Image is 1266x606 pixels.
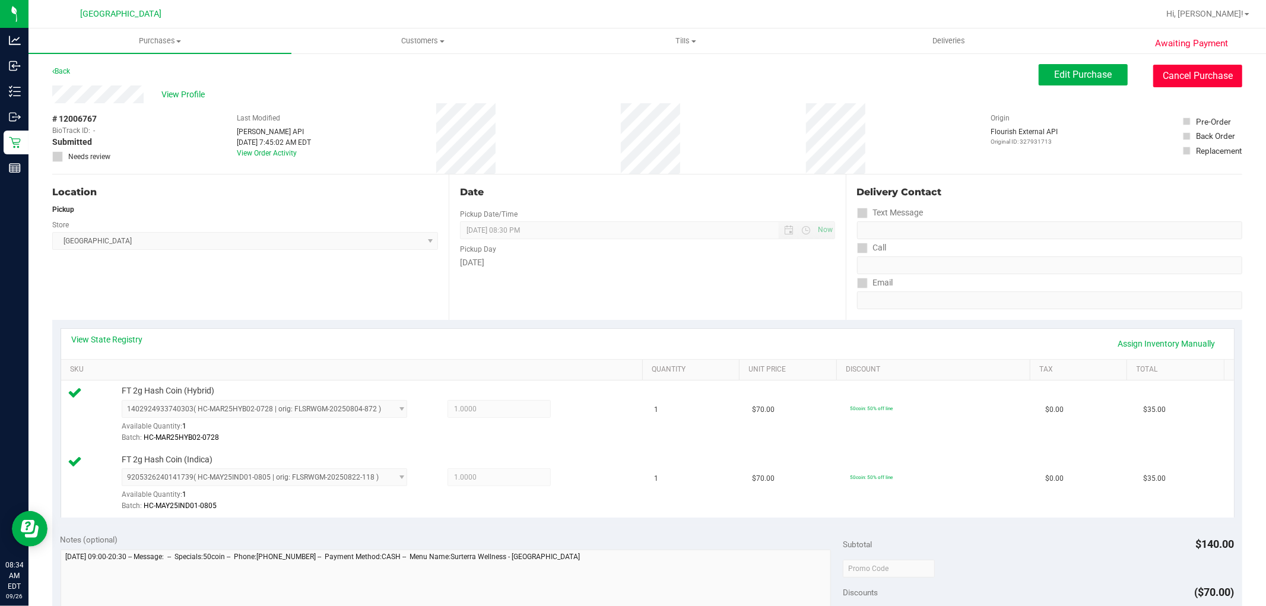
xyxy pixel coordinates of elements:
span: $70.00 [752,404,775,415]
a: Back [52,67,70,75]
a: View Order Activity [237,149,297,157]
span: $0.00 [1045,473,1064,484]
a: Deliveries [817,28,1080,53]
span: Batch: [122,502,142,510]
p: 09/26 [5,592,23,601]
span: $70.00 [752,473,775,484]
span: Subtotal [843,540,872,549]
div: Date [460,185,835,199]
a: Customers [291,28,554,53]
div: Delivery Contact [857,185,1242,199]
label: Store [52,220,69,230]
span: Awaiting Payment [1155,37,1228,50]
div: Back Order [1196,130,1235,142]
label: Email [857,274,893,291]
p: Original ID: 327931713 [991,137,1058,146]
span: Notes (optional) [61,535,118,544]
span: 1 [655,404,659,415]
span: HC-MAR25HYB02-0728 [144,433,219,442]
span: 50coin: 50% off line [850,474,893,480]
div: Available Quantity: [122,486,422,509]
inline-svg: Inventory [9,85,21,97]
strong: Pickup [52,205,74,214]
span: 50coin: 50% off line [850,405,893,411]
a: View State Registry [72,334,143,345]
span: Tills [555,36,817,46]
span: Batch: [122,433,142,442]
span: [GEOGRAPHIC_DATA] [81,9,162,19]
span: Hi, [PERSON_NAME]! [1166,9,1243,18]
span: FT 2g Hash Coin (Indica) [122,454,212,465]
div: Replacement [1196,145,1242,157]
input: Promo Code [843,560,935,578]
span: Deliveries [916,36,981,46]
span: 1 [655,473,659,484]
span: 1 [182,422,186,430]
span: 1 [182,490,186,499]
span: Customers [292,36,554,46]
span: Discounts [843,582,878,603]
span: ($70.00) [1195,586,1235,598]
div: [DATE] [460,256,835,269]
input: Format: (999) 999-9999 [857,221,1242,239]
div: Location [52,185,438,199]
p: 08:34 AM EDT [5,560,23,592]
span: View Profile [161,88,209,101]
button: Edit Purchase [1039,64,1128,85]
a: Quantity [652,365,735,375]
a: Assign Inventory Manually [1110,334,1223,354]
span: $35.00 [1143,473,1166,484]
iframe: Resource center [12,511,47,547]
a: Tax [1039,365,1122,375]
span: HC-MAY25IND01-0805 [144,502,217,510]
label: Call [857,239,887,256]
button: Cancel Purchase [1153,65,1242,87]
span: BioTrack ID: [52,125,90,136]
div: [PERSON_NAME] API [237,126,311,137]
span: Purchases [28,36,291,46]
inline-svg: Inbound [9,60,21,72]
div: Flourish External API [991,126,1058,146]
input: Format: (999) 999-9999 [857,256,1242,274]
span: Submitted [52,136,92,148]
a: Purchases [28,28,291,53]
div: Available Quantity: [122,418,422,441]
inline-svg: Analytics [9,34,21,46]
a: Discount [846,365,1026,375]
a: Total [1137,365,1220,375]
label: Last Modified [237,113,280,123]
label: Origin [991,113,1010,123]
span: # 12006767 [52,113,97,125]
span: - [93,125,95,136]
a: SKU [70,365,638,375]
div: [DATE] 7:45:02 AM EDT [237,137,311,148]
a: Unit Price [749,365,832,375]
span: Needs review [68,151,110,162]
label: Text Message [857,204,924,221]
span: Edit Purchase [1055,69,1112,80]
inline-svg: Retail [9,137,21,148]
div: Pre-Order [1196,116,1231,128]
span: $140.00 [1196,538,1235,550]
span: FT 2g Hash Coin (Hybrid) [122,385,214,396]
a: Tills [554,28,817,53]
span: $0.00 [1045,404,1064,415]
label: Pickup Day [460,244,496,255]
label: Pickup Date/Time [460,209,518,220]
inline-svg: Reports [9,162,21,174]
inline-svg: Outbound [9,111,21,123]
span: $35.00 [1143,404,1166,415]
